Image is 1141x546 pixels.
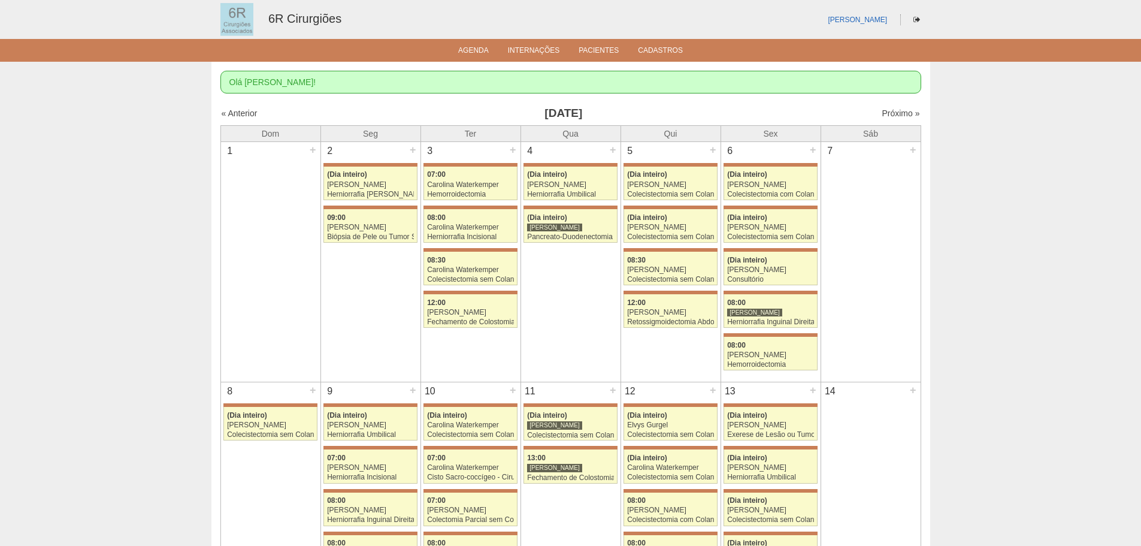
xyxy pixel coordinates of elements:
[627,256,646,264] span: 08:30
[427,506,514,514] div: [PERSON_NAME]
[724,206,817,209] div: Key: Maria Braido
[627,298,646,307] span: 12:00
[627,276,714,283] div: Colecistectomia sem Colangiografia VL
[320,125,420,141] th: Seg
[423,489,517,493] div: Key: Maria Braido
[908,142,918,158] div: +
[527,191,614,198] div: Herniorrafia Umbilical
[627,181,714,189] div: [PERSON_NAME]
[727,506,814,514] div: [PERSON_NAME]
[624,407,717,441] a: (Dia inteiro) Elvys Gurgel Colecistectomia sem Colangiografia VL
[327,181,414,189] div: [PERSON_NAME]
[624,167,717,200] a: (Dia inteiro) [PERSON_NAME] Colecistectomia sem Colangiografia VL
[727,464,814,472] div: [PERSON_NAME]
[323,206,417,209] div: Key: Maria Braido
[327,431,414,439] div: Herniorrafia Umbilical
[427,266,514,274] div: Carolina Waterkemper
[908,382,918,398] div: +
[724,403,817,407] div: Key: Maria Braido
[621,382,640,400] div: 12
[327,224,414,231] div: [PERSON_NAME]
[523,163,617,167] div: Key: Maria Braido
[724,407,817,441] a: (Dia inteiro) [PERSON_NAME] Exerese de Lesão ou Tumor de Pele
[638,46,683,58] a: Cadastros
[423,163,517,167] div: Key: Maria Braido
[427,276,514,283] div: Colecistectomia sem Colangiografia VL
[427,233,514,241] div: Herniorrafia Incisional
[727,308,782,317] div: [PERSON_NAME]
[724,163,817,167] div: Key: Maria Braido
[321,382,340,400] div: 9
[727,421,814,429] div: [PERSON_NAME]
[724,337,817,370] a: 08:00 [PERSON_NAME] Hemorroidectomia
[327,170,367,179] span: (Dia inteiro)
[323,489,417,493] div: Key: Maria Braido
[727,181,814,189] div: [PERSON_NAME]
[624,489,717,493] div: Key: Maria Braido
[223,407,317,441] a: (Dia inteiro) [PERSON_NAME] Colecistectomia sem Colangiografia VL
[327,421,414,429] div: [PERSON_NAME]
[624,252,717,285] a: 08:30 [PERSON_NAME] Colecistectomia sem Colangiografia VL
[458,46,489,58] a: Agenda
[308,382,318,398] div: +
[327,233,414,241] div: Biópsia de Pele ou Tumor Superficial
[627,233,714,241] div: Colecistectomia sem Colangiografia
[627,224,714,231] div: [PERSON_NAME]
[624,450,717,483] a: (Dia inteiro) Carolina Waterkemper Colecistectomia sem Colangiografia VL
[523,450,617,483] a: 13:00 [PERSON_NAME] Fechamento de Colostomia ou Enterostomia
[627,473,714,481] div: Colecistectomia sem Colangiografia VL
[521,142,540,160] div: 4
[223,403,317,407] div: Key: Maria Braido
[627,431,714,439] div: Colecistectomia sem Colangiografia VL
[423,167,517,200] a: 07:00 Carolina Waterkemper Hemorroidectomia
[727,266,814,274] div: [PERSON_NAME]
[327,411,367,420] span: (Dia inteiro)
[627,309,714,316] div: [PERSON_NAME]
[808,142,818,158] div: +
[423,450,517,483] a: 07:00 Carolina Waterkemper Cisto Sacro-coccígeo - Cirurgia
[427,464,514,472] div: Carolina Waterkemper
[220,71,921,93] div: Olá [PERSON_NAME]!
[427,256,446,264] span: 08:30
[321,142,340,160] div: 2
[708,382,718,398] div: +
[423,252,517,285] a: 08:30 Carolina Waterkemper Colecistectomia sem Colangiografia VL
[523,206,617,209] div: Key: Maria Braido
[627,266,714,274] div: [PERSON_NAME]
[408,382,418,398] div: +
[308,142,318,158] div: +
[521,382,540,400] div: 11
[627,421,714,429] div: Elvys Gurgel
[327,454,346,462] span: 07:00
[327,496,346,505] span: 08:00
[423,206,517,209] div: Key: Maria Braido
[420,125,520,141] th: Ter
[624,291,717,294] div: Key: Maria Braido
[527,432,614,439] div: Colecistectomia sem Colangiografia
[808,382,818,398] div: +
[227,431,314,439] div: Colecistectomia sem Colangiografia VL
[724,167,817,200] a: (Dia inteiro) [PERSON_NAME] Colecistectomia com Colangiografia VL
[627,496,646,505] span: 08:00
[427,473,514,481] div: Cisto Sacro-coccígeo - Cirurgia
[621,125,721,141] th: Qui
[221,382,240,400] div: 8
[408,142,418,158] div: +
[427,181,514,189] div: Carolina Waterkemper
[627,464,714,472] div: Carolina Waterkemper
[327,213,346,222] span: 09:00
[727,256,767,264] span: (Dia inteiro)
[327,516,414,524] div: Herniorrafia Inguinal Direita
[727,496,767,505] span: (Dia inteiro)
[423,209,517,243] a: 08:00 Carolina Waterkemper Herniorrafia Incisional
[608,382,618,398] div: +
[527,213,567,222] span: (Dia inteiro)
[727,351,814,359] div: [PERSON_NAME]
[389,105,738,122] h3: [DATE]
[508,382,518,398] div: +
[627,213,667,222] span: (Dia inteiro)
[724,493,817,526] a: (Dia inteiro) [PERSON_NAME] Colecistectomia sem Colangiografia VL
[427,454,446,462] span: 07:00
[323,493,417,526] a: 08:00 [PERSON_NAME] Herniorrafia Inguinal Direita
[323,446,417,450] div: Key: Maria Braido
